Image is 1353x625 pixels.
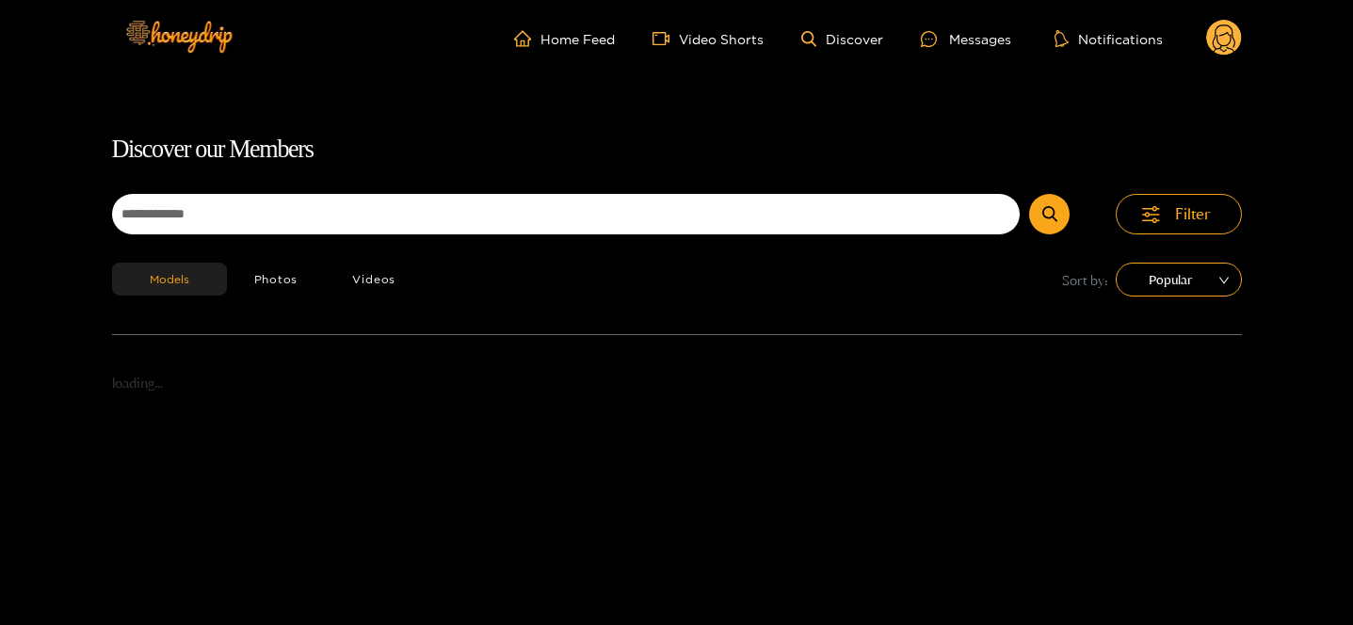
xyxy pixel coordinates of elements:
[1130,265,1228,294] span: Popular
[1116,194,1242,234] button: Filter
[325,263,423,296] button: Videos
[652,30,764,47] a: Video Shorts
[227,263,326,296] button: Photos
[1175,203,1211,225] span: Filter
[1029,194,1070,234] button: Submit Search
[112,263,227,296] button: Models
[1049,29,1168,48] button: Notifications
[514,30,615,47] a: Home Feed
[921,28,1011,50] div: Messages
[514,30,540,47] span: home
[801,31,883,47] a: Discover
[1116,263,1242,296] div: sort
[1062,269,1108,291] span: Sort by:
[112,373,1242,394] p: loading...
[112,130,1242,169] h1: Discover our Members
[652,30,679,47] span: video-camera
